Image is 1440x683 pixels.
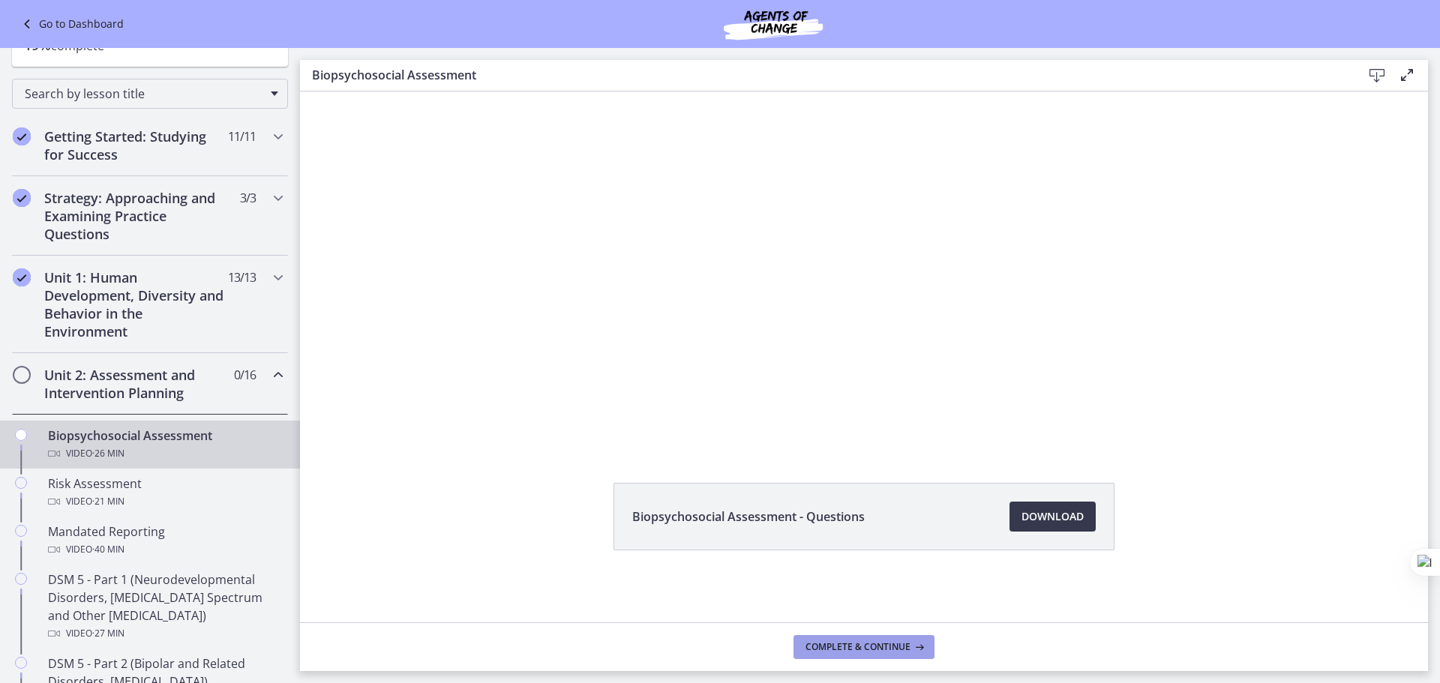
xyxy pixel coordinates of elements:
[240,189,256,207] span: 3 / 3
[48,493,282,511] div: Video
[632,508,865,526] span: Biopsychosocial Assessment - Questions
[793,635,934,659] button: Complete & continue
[92,493,124,511] span: · 21 min
[48,523,282,559] div: Mandated Reporting
[12,79,288,109] div: Search by lesson title
[13,268,31,286] i: Completed
[44,268,227,340] h2: Unit 1: Human Development, Diversity and Behavior in the Environment
[805,641,910,653] span: Complete & continue
[44,127,227,163] h2: Getting Started: Studying for Success
[1009,502,1096,532] a: Download
[44,366,227,402] h2: Unit 2: Assessment and Intervention Planning
[92,541,124,559] span: · 40 min
[683,6,863,42] img: Agents of Change
[312,66,1338,84] h3: Biopsychosocial Assessment
[92,625,124,643] span: · 27 min
[48,475,282,511] div: Risk Assessment
[48,625,282,643] div: Video
[13,127,31,145] i: Completed
[1021,508,1084,526] span: Download
[44,189,227,243] h2: Strategy: Approaching and Examining Practice Questions
[92,445,124,463] span: · 26 min
[228,127,256,145] span: 11 / 11
[13,189,31,207] i: Completed
[48,445,282,463] div: Video
[25,85,263,102] span: Search by lesson title
[48,571,282,643] div: DSM 5 - Part 1 (Neurodevelopmental Disorders, [MEDICAL_DATA] Spectrum and Other [MEDICAL_DATA])
[300,27,1428,448] iframe: To enrich screen reader interactions, please activate Accessibility in Grammarly extension settings
[48,541,282,559] div: Video
[228,268,256,286] span: 13 / 13
[18,15,124,33] a: Go to Dashboard
[48,427,282,463] div: Biopsychosocial Assessment
[234,366,256,384] span: 0 / 16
